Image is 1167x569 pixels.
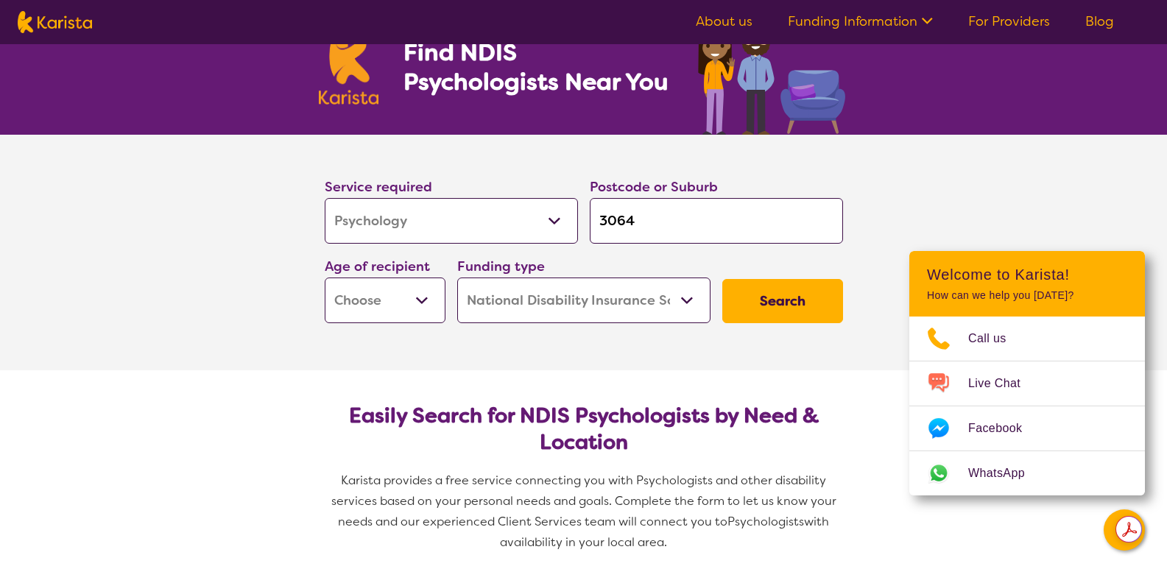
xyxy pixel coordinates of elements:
span: Call us [968,328,1024,350]
label: Service required [325,178,432,196]
a: Web link opens in a new tab. [909,451,1145,495]
button: Channel Menu [1104,509,1145,551]
a: Blog [1085,13,1114,30]
button: Search [722,279,843,323]
a: For Providers [968,13,1050,30]
span: Facebook [968,417,1040,439]
span: WhatsApp [968,462,1043,484]
a: About us [696,13,752,30]
div: Channel Menu [909,251,1145,495]
span: Karista provides a free service connecting you with Psychologists and other disability services b... [331,473,839,529]
img: Karista logo [18,11,92,33]
h1: Find NDIS Psychologists Near You [403,38,676,96]
a: Funding Information [788,13,933,30]
input: Type [590,198,843,244]
img: Karista logo [319,25,379,105]
h2: Easily Search for NDIS Psychologists by Need & Location [336,403,831,456]
span: Live Chat [968,372,1038,395]
label: Age of recipient [325,258,430,275]
img: psychology [693,6,849,135]
span: Psychologists [727,514,804,529]
ul: Choose channel [909,317,1145,495]
label: Funding type [457,258,545,275]
h2: Welcome to Karista! [927,266,1127,283]
p: How can we help you [DATE]? [927,289,1127,302]
label: Postcode or Suburb [590,178,718,196]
